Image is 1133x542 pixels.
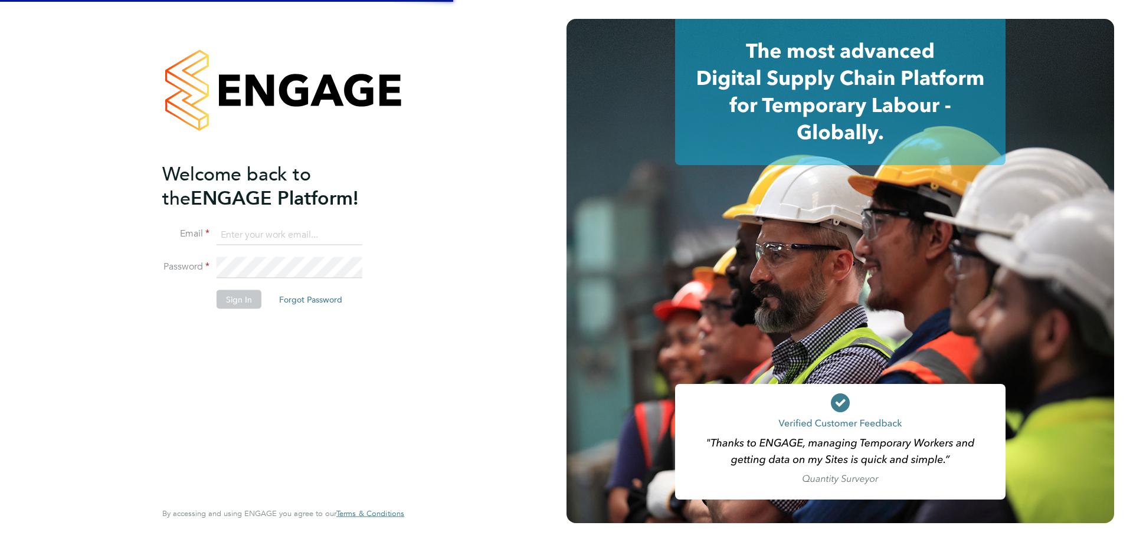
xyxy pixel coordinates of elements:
h2: ENGAGE Platform! [162,162,392,210]
button: Forgot Password [270,290,352,309]
button: Sign In [217,290,261,309]
span: Welcome back to the [162,162,311,209]
label: Email [162,228,209,240]
span: By accessing and using ENGAGE you agree to our [162,508,404,518]
input: Enter your work email... [217,224,362,245]
a: Terms & Conditions [336,509,404,518]
label: Password [162,261,209,273]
